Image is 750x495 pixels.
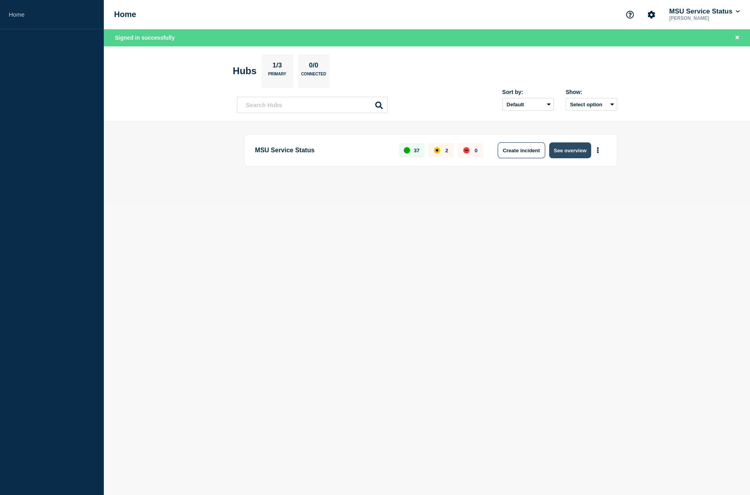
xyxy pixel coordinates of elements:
p: 2 [445,148,448,153]
select: Sort by [502,98,554,111]
input: Search Hubs [237,97,387,113]
span: Signed in successfully [115,35,175,41]
div: down [463,147,469,153]
p: 0/0 [306,61,321,72]
button: Support [622,6,638,23]
button: See overview [549,142,591,158]
button: More actions [593,143,603,158]
p: Primary [268,72,286,80]
p: [PERSON_NAME] [668,15,741,21]
h2: Hubs [233,65,257,77]
p: 1/3 [269,61,285,72]
div: affected [434,147,440,153]
button: Select option [566,98,617,111]
button: Close banner [732,33,742,42]
div: Show: [566,89,617,95]
p: 0 [475,148,477,153]
button: Account settings [643,6,660,23]
div: Sort by: [502,89,554,95]
p: MSU Service Status [255,142,390,158]
button: MSU Service Status [668,8,741,15]
p: Connected [301,72,326,80]
div: up [404,147,410,153]
button: Create incident [498,142,545,158]
h1: Home [114,10,136,19]
p: 37 [414,148,419,153]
